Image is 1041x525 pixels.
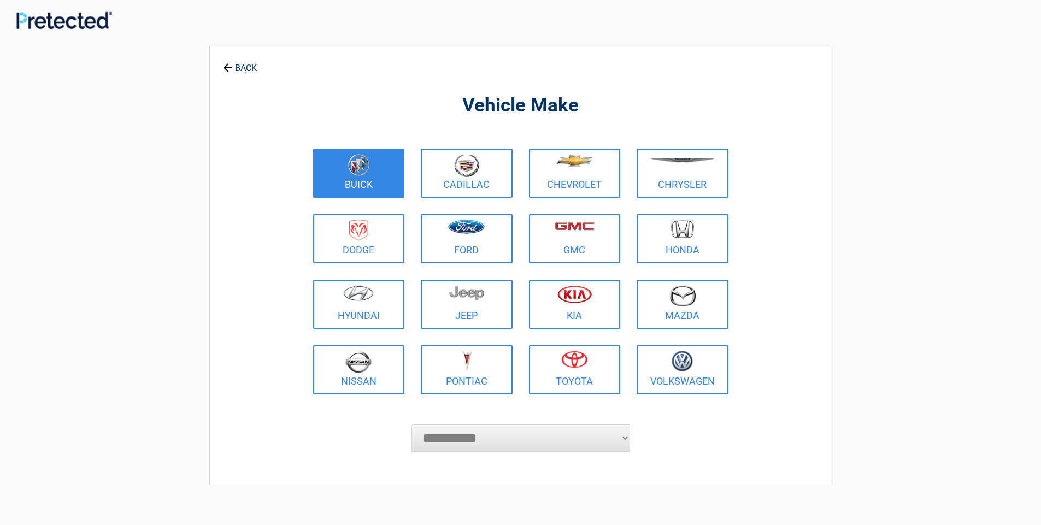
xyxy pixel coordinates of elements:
a: Hyundai [313,280,405,329]
img: ford [448,220,485,234]
a: BACK [221,54,259,73]
img: chevrolet [556,155,593,167]
a: Chevrolet [529,149,621,198]
a: Toyota [529,345,621,394]
img: hyundai [343,285,374,301]
img: toyota [561,351,587,368]
a: Dodge [313,214,405,263]
img: buick [348,154,369,176]
a: Kia [529,280,621,329]
img: honda [671,220,694,239]
a: Buick [313,149,405,198]
a: Ford [421,214,513,263]
a: Cadillac [421,149,513,198]
img: Main Logo [16,11,112,29]
a: Nissan [313,345,405,394]
img: dodge [349,220,368,241]
img: mazda [669,285,696,306]
img: jeep [449,285,484,300]
h2: Vehicle Make [310,93,731,119]
a: GMC [529,214,621,263]
img: chrysler [649,158,716,163]
img: pontiac [461,351,472,371]
a: Volkswagen [637,345,728,394]
img: gmc [555,221,595,231]
a: Honda [637,214,728,263]
a: Pontiac [421,345,513,394]
img: cadillac [454,154,479,177]
img: kia [557,285,592,303]
a: Chrysler [637,149,728,198]
img: volkswagen [672,351,693,372]
a: Mazda [637,280,728,329]
a: Jeep [421,280,513,329]
img: nissan [345,351,372,373]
